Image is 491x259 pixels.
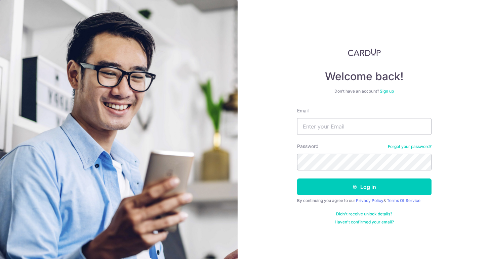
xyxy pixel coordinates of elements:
[297,89,432,94] div: Don’t have an account?
[387,198,420,203] a: Terms Of Service
[297,143,319,150] label: Password
[297,118,432,135] input: Enter your Email
[297,178,432,195] button: Log in
[297,70,432,83] h4: Welcome back!
[380,89,394,94] a: Sign up
[336,211,392,217] a: Didn't receive unlock details?
[297,107,309,114] label: Email
[297,198,432,203] div: By continuing you agree to our &
[388,144,432,149] a: Forgot your password?
[356,198,383,203] a: Privacy Policy
[335,219,394,225] a: Haven't confirmed your email?
[348,48,381,56] img: CardUp Logo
